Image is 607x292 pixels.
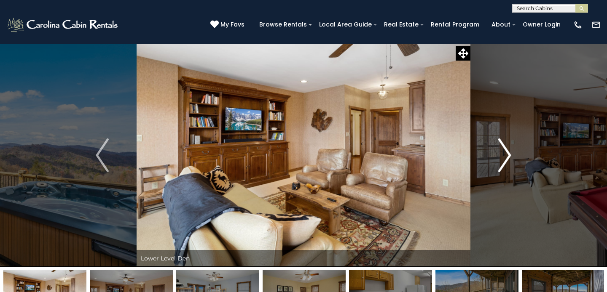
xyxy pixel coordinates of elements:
img: phone-regular-white.png [573,20,583,29]
span: My Favs [220,20,244,29]
a: Browse Rentals [255,18,311,31]
a: About [487,18,515,31]
a: Rental Program [427,18,483,31]
a: Owner Login [518,18,565,31]
img: arrow [498,138,511,172]
img: mail-regular-white.png [591,20,601,29]
a: Real Estate [380,18,423,31]
a: My Favs [210,20,247,29]
button: Previous [68,44,137,267]
div: Lower Level Den [137,250,470,267]
a: Local Area Guide [315,18,376,31]
img: arrow [96,138,108,172]
button: Next [470,44,539,267]
img: White-1-2.png [6,16,120,33]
